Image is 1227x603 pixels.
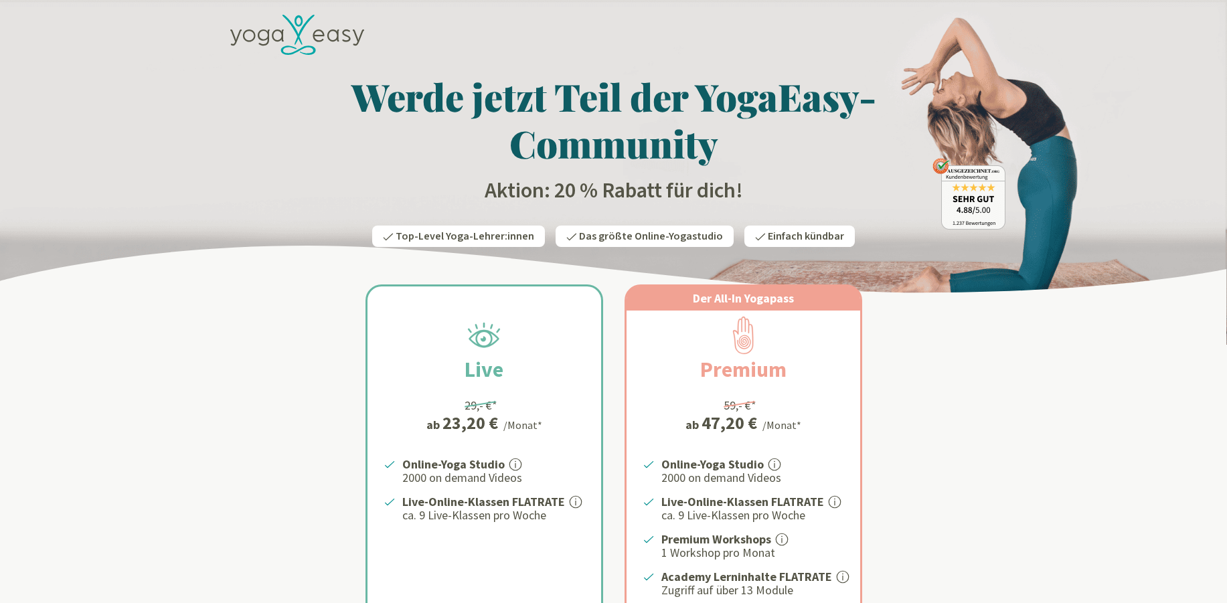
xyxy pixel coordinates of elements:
div: 29,- €* [465,396,497,414]
strong: Online-Yoga Studio [661,456,764,472]
strong: Live-Online-Klassen FLATRATE [661,494,824,509]
p: ca. 9 Live-Klassen pro Woche [402,507,585,523]
h2: Live [432,353,536,385]
strong: Academy Lerninhalte FLATRATE [661,569,832,584]
span: ab [426,416,442,434]
h2: Aktion: 20 % Rabatt für dich! [222,177,1005,204]
img: ausgezeichnet_badge.png [932,158,1005,230]
h2: Premium [668,353,819,385]
span: Der All-In Yogapass [693,290,794,306]
p: 2000 on demand Videos [402,470,585,486]
strong: Live-Online-Klassen FLATRATE [402,494,565,509]
span: ab [685,416,702,434]
p: ca. 9 Live-Klassen pro Woche [661,507,844,523]
span: Top-Level Yoga-Lehrer:innen [396,229,534,244]
div: /Monat* [503,417,542,433]
strong: Premium Workshops [661,531,771,547]
div: 23,20 € [442,414,498,432]
h1: Werde jetzt Teil der YogaEasy-Community [222,73,1005,167]
p: 1 Workshop pro Monat [661,545,844,561]
p: 2000 on demand Videos [661,470,844,486]
div: /Monat* [762,417,801,433]
span: Einfach kündbar [768,229,844,244]
span: Das größte Online-Yogastudio [579,229,723,244]
p: Zugriff auf über 13 Module [661,582,844,598]
div: 59,- €* [724,396,756,414]
strong: Online-Yoga Studio [402,456,505,472]
div: 47,20 € [702,414,757,432]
